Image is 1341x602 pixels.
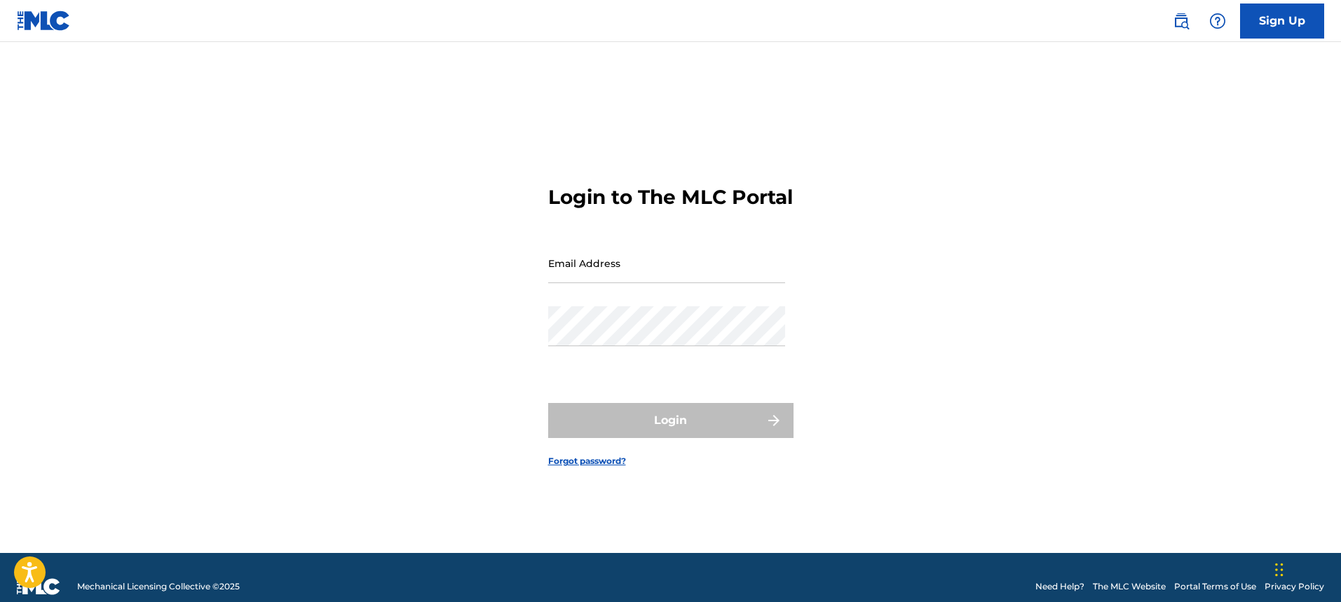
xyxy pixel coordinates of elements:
a: Public Search [1167,7,1195,35]
a: The MLC Website [1093,580,1166,593]
iframe: Chat Widget [1271,535,1341,602]
div: Drag [1275,549,1284,591]
img: help [1209,13,1226,29]
a: Forgot password? [548,455,626,467]
a: Privacy Policy [1265,580,1324,593]
img: MLC Logo [17,11,71,31]
img: logo [17,578,60,595]
a: Need Help? [1035,580,1084,593]
div: Help [1204,7,1232,35]
a: Portal Terms of Use [1174,580,1256,593]
a: Sign Up [1240,4,1324,39]
img: search [1173,13,1190,29]
span: Mechanical Licensing Collective © 2025 [77,580,240,593]
h3: Login to The MLC Portal [548,185,793,210]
